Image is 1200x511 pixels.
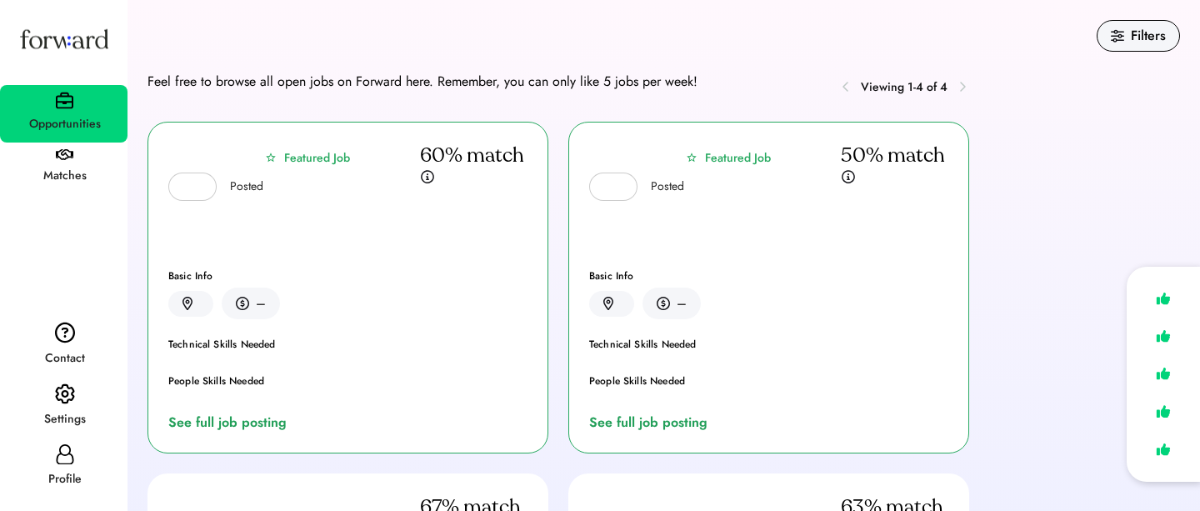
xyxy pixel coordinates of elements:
img: Forward logo [17,13,112,64]
div: – [677,293,687,313]
div: People Skills Needed [589,376,948,386]
div: Featured Job [284,149,350,167]
div: People Skills Needed [168,376,527,386]
img: yH5BAEAAAAALAAAAAABAAEAAAIBRAA7 [600,177,620,197]
div: 60% match [420,143,524,169]
div: – [256,293,266,313]
div: Matches [2,166,127,186]
img: info.svg [420,169,435,185]
img: briefcase.svg [56,92,73,109]
img: location.svg [182,297,192,311]
img: money.svg [657,296,670,311]
img: like.svg [1152,324,1175,348]
div: Featured Job [705,149,771,167]
div: Opportunities [2,114,127,134]
img: handshake.svg [56,149,73,161]
img: filters.svg [1111,29,1124,43]
div: Profile [2,469,127,489]
img: like.svg [1152,362,1175,386]
a: See full job posting [589,413,714,433]
img: money.svg [236,296,249,311]
img: location.svg [603,297,613,311]
img: settings.svg [55,383,75,405]
div: Feel free to browse all open jobs on Forward here. Remember, you can only like 5 jobs per week! [147,72,697,92]
div: Filters [1131,26,1166,46]
div: Contact [2,348,127,368]
div: Posted [230,178,263,195]
div: Basic Info [589,271,948,281]
img: info.svg [841,169,856,185]
img: like.svg [1152,438,1175,462]
img: yH5BAEAAAAALAAAAAABAAEAAAIBRAA7 [179,177,199,197]
div: Basic Info [168,271,527,281]
div: Technical Skills Needed [168,339,527,349]
a: See full job posting [168,413,293,433]
img: contact.svg [55,322,75,343]
div: Viewing 1-4 of 4 [861,78,947,96]
div: Technical Skills Needed [589,339,948,349]
div: 50% match [841,143,945,169]
img: like.svg [1152,399,1175,423]
div: Settings [2,409,127,429]
div: Posted [651,178,684,195]
img: like.svg [1152,287,1175,311]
